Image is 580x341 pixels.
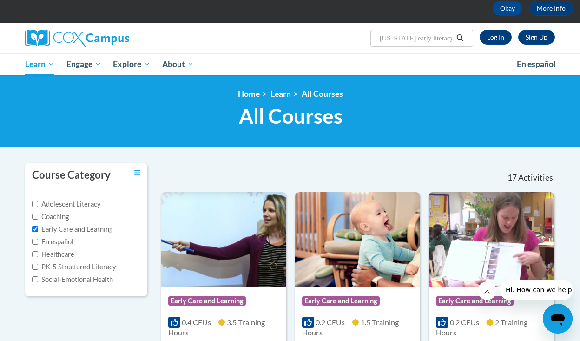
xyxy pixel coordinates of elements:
input: Checkbox for Options [32,214,38,220]
span: Early Care and Learning [302,296,380,306]
a: Engage [60,53,107,75]
input: Checkbox for Options [32,251,38,257]
img: Course Logo [161,192,286,287]
a: En español [511,54,562,74]
span: All Courses [239,104,343,128]
div: Main menu [18,53,562,75]
input: Checkbox for Options [32,239,38,245]
label: Early Care and Learning [32,224,112,234]
label: En español [32,237,73,247]
span: Early Care and Learning [436,296,514,306]
h3: Course Category [32,168,111,182]
span: 0.2 CEUs [450,318,479,327]
span: 0.2 CEUs [316,318,345,327]
iframe: Button to launch messaging window [543,304,573,334]
span: Explore [113,59,150,70]
span: About [162,59,194,70]
input: Checkbox for Options [32,264,38,270]
input: Checkbox for Options [32,201,38,207]
input: Search Courses [379,33,453,44]
label: Adolescent Literacy [32,199,101,209]
span: Hi. How can we help? [6,7,75,14]
a: Cox Campus [25,30,192,47]
button: Okay [493,1,522,16]
a: Explore [107,53,156,75]
input: Checkbox for Options [32,226,38,232]
a: Learn [270,89,291,99]
iframe: Message from company [500,280,573,300]
iframe: Close message [478,281,496,300]
span: 17 [507,173,517,183]
label: PK-5 Structured Literacy [32,262,116,272]
a: Toggle collapse [134,168,140,178]
label: Healthcare [32,249,74,260]
span: Early Care and Learning [168,296,246,306]
img: Cox Campus [25,30,129,47]
a: Log In [480,30,512,45]
span: 0.4 CEUs [182,318,211,327]
a: More Info [529,1,573,16]
span: Learn [25,59,54,70]
label: Social-Emotional Health [32,274,113,285]
a: Register [518,30,555,45]
a: Home [238,89,260,99]
img: Course Logo [295,192,420,287]
span: Engage [66,59,101,70]
label: Coaching [32,212,69,222]
span: Activities [518,173,553,183]
button: Search [453,33,467,44]
input: Checkbox for Options [32,276,38,282]
a: About [156,53,200,75]
span: En español [517,59,556,69]
a: Learn [19,53,60,75]
img: Course Logo [429,192,554,287]
a: All Courses [302,89,343,99]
